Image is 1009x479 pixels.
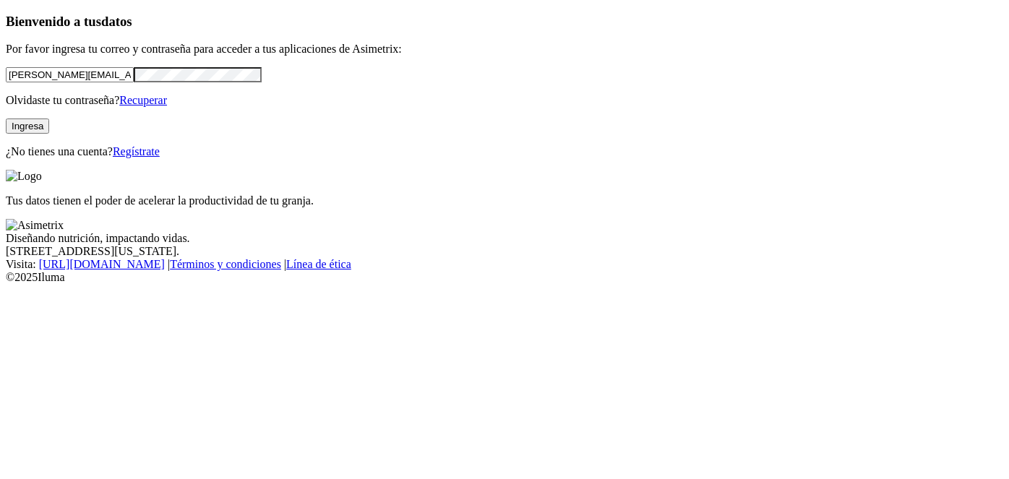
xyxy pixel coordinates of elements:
a: [URL][DOMAIN_NAME] [39,258,165,270]
p: Tus datos tienen el poder de acelerar la productividad de tu granja. [6,194,1003,207]
input: Tu correo [6,67,134,82]
div: Diseñando nutrición, impactando vidas. [6,232,1003,245]
img: Asimetrix [6,219,64,232]
p: Por favor ingresa tu correo y contraseña para acceder a tus aplicaciones de Asimetrix: [6,43,1003,56]
div: [STREET_ADDRESS][US_STATE]. [6,245,1003,258]
a: Recuperar [119,94,167,106]
a: Regístrate [113,145,160,157]
button: Ingresa [6,118,49,134]
h3: Bienvenido a tus [6,14,1003,30]
span: datos [101,14,132,29]
div: Visita : | | [6,258,1003,271]
p: Olvidaste tu contraseña? [6,94,1003,107]
p: ¿No tienes una cuenta? [6,145,1003,158]
a: Términos y condiciones [170,258,281,270]
div: © 2025 Iluma [6,271,1003,284]
img: Logo [6,170,42,183]
a: Línea de ética [286,258,351,270]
